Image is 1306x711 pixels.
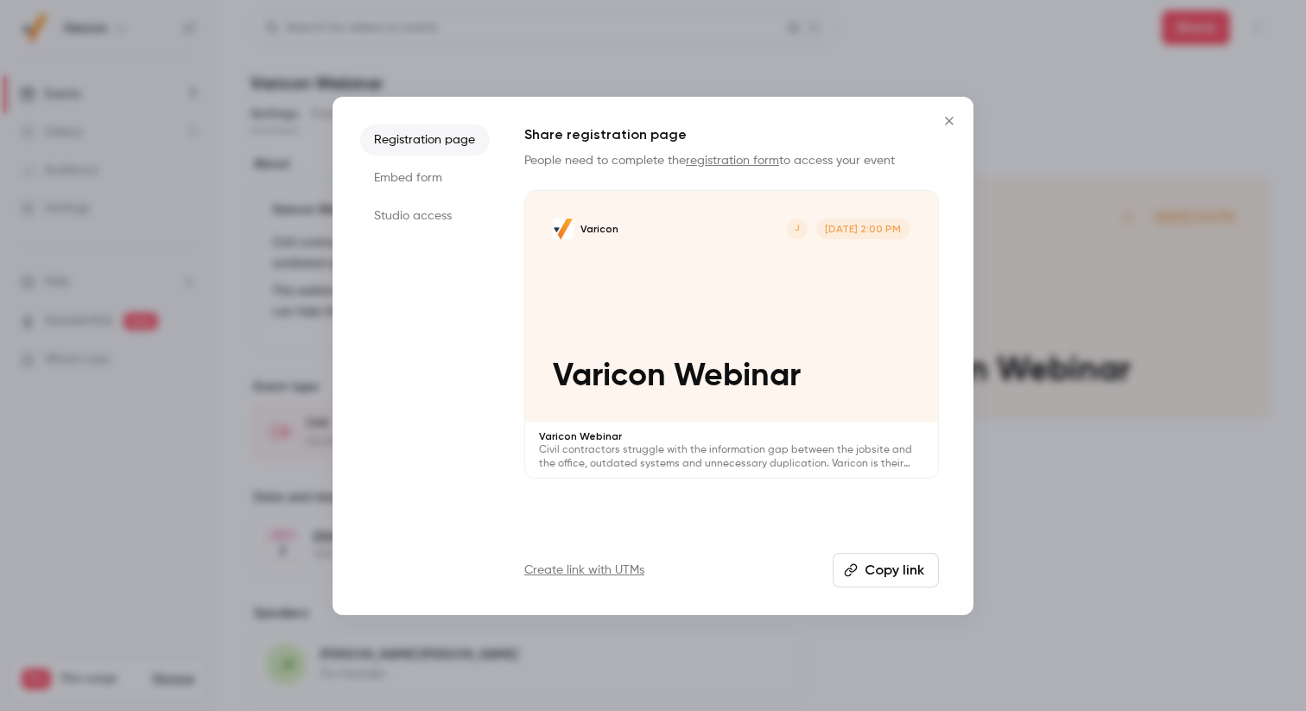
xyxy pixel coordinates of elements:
span: [DATE] 2:00 PM [816,219,910,239]
button: Close [932,104,967,138]
h1: Share registration page [524,124,939,145]
img: Varicon Webinar [553,219,574,239]
p: Varicon Webinar [539,429,924,443]
a: Varicon WebinarVariconJ[DATE] 2:00 PMVaricon WebinarVaricon WebinarCivil contractors struggle wit... [524,190,939,479]
p: Civil contractors struggle with the information gap between the jobsite and the office, outdated ... [539,443,924,471]
p: People need to complete the to access your event [524,152,939,169]
p: Varicon [580,222,618,236]
a: registration form [686,155,779,167]
button: Copy link [833,553,939,587]
li: Registration page [360,124,490,156]
p: Varicon Webinar [553,358,910,395]
li: Embed form [360,162,490,194]
div: J [785,217,809,241]
li: Studio access [360,200,490,232]
a: Create link with UTMs [524,562,644,579]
